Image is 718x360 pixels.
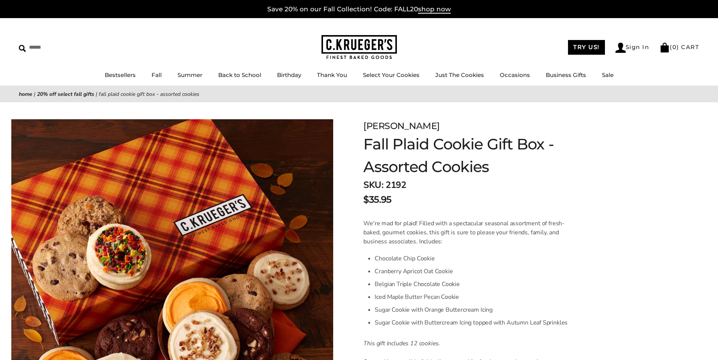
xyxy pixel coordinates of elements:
[435,71,484,78] a: Just The Cookies
[375,291,570,303] li: Iced Maple Butter Pecan Cookie
[19,45,26,52] img: Search
[546,71,586,78] a: Business Gifts
[615,43,649,53] a: Sign In
[363,133,604,178] h1: Fall Plaid Cookie Gift Box - Assorted Cookies
[363,339,440,348] em: This gift includes 12 cookies.
[105,71,136,78] a: Bestsellers
[34,91,35,98] span: |
[178,71,202,78] a: Summer
[99,91,199,98] span: Fall Plaid Cookie Gift Box - Assorted Cookies
[363,71,419,78] a: Select Your Cookies
[375,278,570,291] li: Belgian Triple Chocolate Cookie
[386,179,406,191] span: 2192
[321,35,397,60] img: C.KRUEGER'S
[363,193,391,206] span: $35.95
[375,252,570,265] li: Chocolate Chip Cookie
[500,71,530,78] a: Occasions
[418,5,451,14] span: shop now
[375,265,570,278] li: Cranberry Apricot Oat Cookie
[568,40,605,55] a: TRY US!
[363,119,604,133] div: [PERSON_NAME]
[96,91,97,98] span: |
[660,43,699,51] a: (0) CART
[267,5,451,14] a: Save 20% on our Fall Collection! Code: FALL20shop now
[19,90,699,98] nav: breadcrumbs
[363,219,570,246] p: We're mad for plaid! Filled with a spectacular seasonal assortment of fresh-baked, gourmet cookie...
[363,179,383,191] strong: SKU:
[602,71,614,78] a: Sale
[375,316,570,329] li: Sugar Cookie with Buttercream Icing topped with Autumn Leaf Sprinkles
[19,91,32,98] a: Home
[152,71,162,78] a: Fall
[375,303,570,316] li: Sugar Cookie with Orange Buttercream Icing
[615,43,626,53] img: Account
[660,43,670,52] img: Bag
[218,71,261,78] a: Back to School
[317,71,347,78] a: Thank You
[37,91,94,98] a: 20% Off Select Fall Gifts
[277,71,301,78] a: Birthday
[19,42,109,53] input: Search
[672,43,677,51] span: 0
